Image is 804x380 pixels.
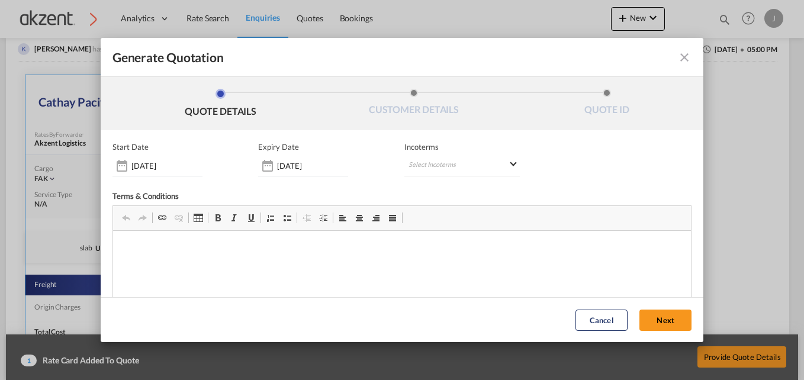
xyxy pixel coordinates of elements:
a: Numeración [262,210,279,226]
a: Alinear a Izquierda [335,210,351,226]
span: Incoterms [404,142,520,152]
a: Rehacer (Ctrl+Y) [134,210,151,226]
a: Alinear a Derecha [368,210,384,226]
a: Viñetas [279,210,295,226]
a: Aumentar Sangría [315,210,332,226]
md-select: Select Incoterms [404,155,520,176]
a: Cursiva (Ctrl+I) [226,210,243,226]
p: Expiry Date [258,142,299,152]
div: Terms & Conditions [112,191,402,205]
md-dialog: Generate QuotationQUOTE ... [101,38,704,342]
a: Deshacer (Ctrl+Z) [118,210,134,226]
button: Next [639,310,692,331]
li: QUOTE DETAILS [124,89,317,121]
li: CUSTOMER DETAILS [317,89,510,121]
a: Insertar/Editar Vínculo (Ctrl+K) [154,210,171,226]
input: Expiry date [277,161,348,170]
a: Tabla [190,210,207,226]
a: Subrayado (Ctrl+U) [243,210,259,226]
a: Negrita (Ctrl+B) [210,210,226,226]
a: Centrado [351,210,368,226]
md-icon: icon-close fg-AAA8AD cursor m-0 [677,50,692,65]
a: Eliminar Vínculo [171,210,187,226]
button: Cancel [575,310,628,331]
p: Start Date [112,142,149,152]
a: Justificado [384,210,401,226]
a: Disminuir Sangría [298,210,315,226]
iframe: Editor de Texto Enriquecido, editor2 [113,231,692,349]
input: Start date [131,161,202,170]
span: Generate Quotation [112,50,224,65]
li: QUOTE ID [510,89,703,121]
